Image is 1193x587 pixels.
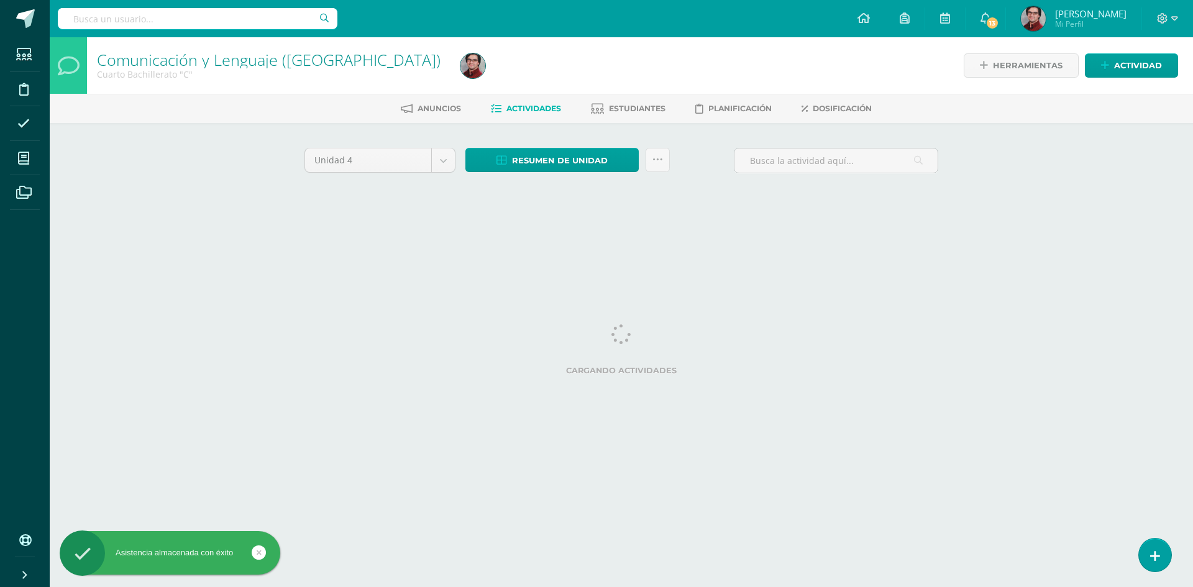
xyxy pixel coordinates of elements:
span: Unidad 4 [314,148,422,172]
a: Herramientas [964,53,1079,78]
div: Asistencia almacenada con éxito [60,547,280,558]
span: Mi Perfil [1055,19,1127,29]
span: Planificación [708,104,772,113]
img: c9a93b4e3ae5c871dba39c2d8a78a895.png [1021,6,1046,31]
span: Dosificación [813,104,872,113]
a: Resumen de unidad [465,148,639,172]
a: Planificación [695,99,772,119]
a: Estudiantes [591,99,665,119]
h1: Comunicación y Lenguaje (Inglés) [97,51,446,68]
input: Busca la actividad aquí... [734,148,938,173]
a: Dosificación [802,99,872,119]
a: Anuncios [401,99,461,119]
div: Cuarto Bachillerato 'C' [97,68,446,80]
span: Anuncios [418,104,461,113]
span: Estudiantes [609,104,665,113]
a: Actividad [1085,53,1178,78]
a: Actividades [491,99,561,119]
a: Unidad 4 [305,148,455,172]
span: Actividades [506,104,561,113]
label: Cargando actividades [304,366,938,375]
input: Busca un usuario... [58,8,337,29]
span: Actividad [1114,54,1162,77]
a: Comunicación y Lenguaje ([GEOGRAPHIC_DATA]) [97,49,441,70]
span: 13 [985,16,999,30]
img: c9a93b4e3ae5c871dba39c2d8a78a895.png [460,53,485,78]
span: [PERSON_NAME] [1055,7,1127,20]
span: Herramientas [993,54,1063,77]
span: Resumen de unidad [512,149,608,172]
